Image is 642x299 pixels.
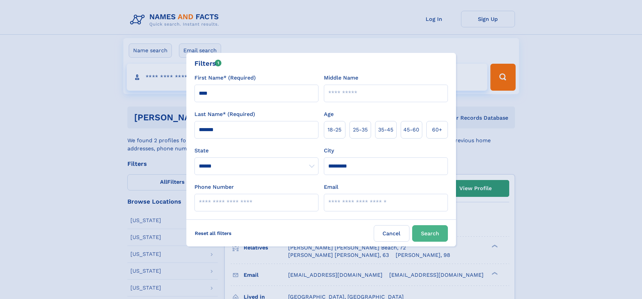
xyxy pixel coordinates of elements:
label: Middle Name [324,74,358,82]
label: State [194,147,318,155]
label: Phone Number [194,183,234,191]
label: Last Name* (Required) [194,110,255,118]
div: Filters [194,58,222,68]
span: 25‑35 [353,126,368,134]
label: Reset all filters [190,225,236,241]
span: 60+ [432,126,442,134]
label: Age [324,110,334,118]
button: Search [412,225,448,242]
label: Cancel [374,225,409,242]
span: 35‑45 [378,126,393,134]
label: First Name* (Required) [194,74,256,82]
label: Email [324,183,338,191]
span: 18‑25 [328,126,341,134]
span: 45‑60 [403,126,419,134]
label: City [324,147,334,155]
